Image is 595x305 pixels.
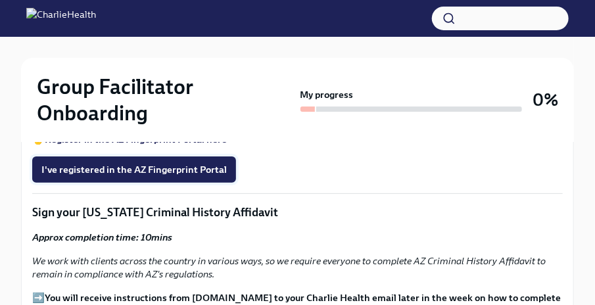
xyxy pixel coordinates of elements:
[26,8,96,29] img: CharlieHealth
[37,74,295,126] h2: Group Facilitator Onboarding
[300,88,354,101] strong: My progress
[41,163,227,176] span: I've registered in the AZ Fingerprint Portal
[533,88,558,112] h3: 0%
[32,255,546,280] em: We work with clients across the country in various ways, so we require everyone to complete AZ Cr...
[32,204,563,220] p: Sign your [US_STATE] Criminal History Affidavit
[32,156,236,183] button: I've registered in the AZ Fingerprint Portal
[32,231,172,243] strong: Approx completion time: 10mins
